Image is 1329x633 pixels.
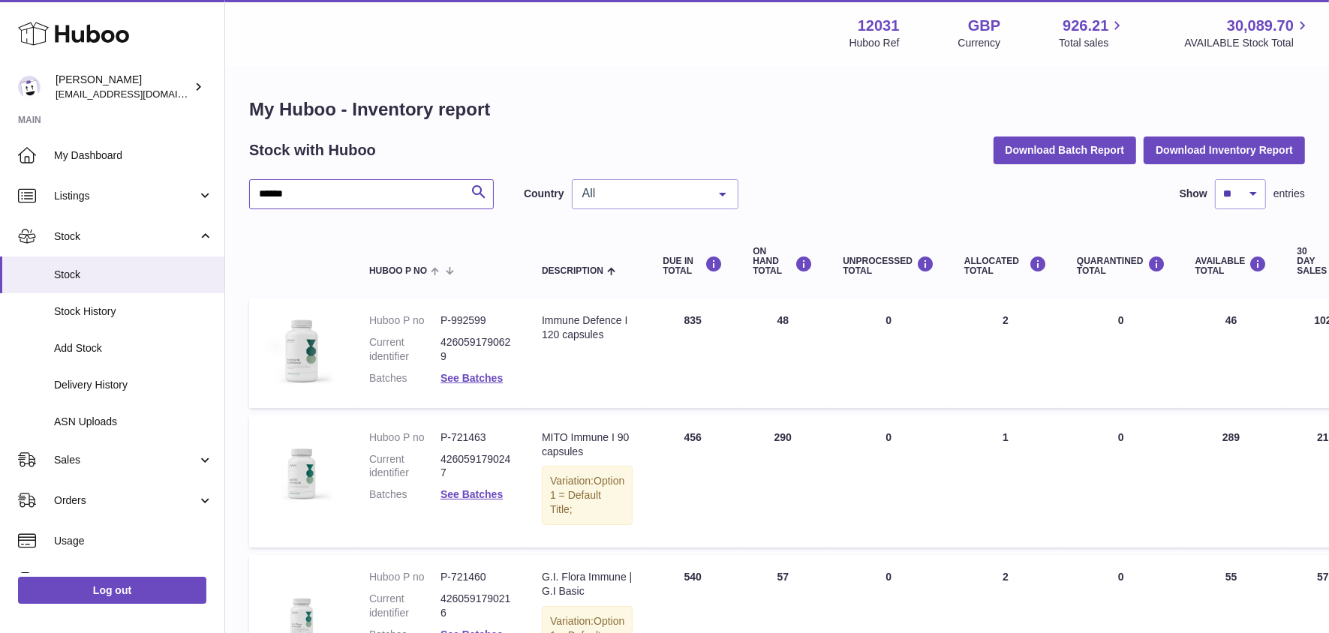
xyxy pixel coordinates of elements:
h2: Stock with Huboo [249,140,376,160]
span: Sales [54,453,197,467]
div: Currency [958,36,1001,50]
span: Stock History [54,304,213,319]
dd: 4260591790629 [440,335,512,364]
dt: Huboo P no [369,570,440,584]
span: ASN Uploads [54,415,213,429]
span: 0 [1118,571,1124,583]
dt: Batches [369,371,440,385]
div: ALLOCATED Total [964,256,1047,276]
strong: GBP [968,16,1000,36]
a: Log out [18,577,206,604]
a: See Batches [440,488,503,500]
td: 1 [949,415,1062,547]
dd: P-721460 [440,570,512,584]
span: 0 [1118,314,1124,326]
td: 290 [738,415,828,547]
a: 30,089.70 AVAILABLE Stock Total [1184,16,1311,50]
td: 48 [738,298,828,408]
span: Huboo P no [369,266,427,276]
div: QUARANTINED Total [1077,256,1165,276]
span: 0 [1118,431,1124,443]
img: product image [264,430,339,505]
td: 0 [828,298,949,408]
div: UNPROCESSED Total [843,256,934,276]
dt: Huboo P no [369,313,440,328]
span: AVAILABLE Stock Total [1184,36,1311,50]
img: admin@makewellforyou.com [18,76,41,98]
dt: Huboo P no [369,430,440,445]
div: [PERSON_NAME] [56,73,191,101]
span: Orders [54,493,197,508]
span: Stock [54,229,197,244]
td: 2 [949,298,1062,408]
dt: Current identifier [369,452,440,481]
div: AVAILABLE Total [1195,256,1267,276]
div: G.I. Flora Immune | G.I Basic [542,570,633,598]
td: 835 [648,298,738,408]
img: product image [264,313,339,388]
dd: P-992599 [440,313,512,328]
div: MITO Immune I 90 capsules [542,430,633,459]
span: My Dashboard [54,148,213,163]
dt: Current identifier [369,335,440,364]
dd: 4260591790247 [440,452,512,481]
span: 926.21 [1063,16,1108,36]
a: 926.21 Total sales [1059,16,1126,50]
span: All [579,186,708,201]
button: Download Inventory Report [1144,136,1305,163]
span: Delivery History [54,378,213,392]
dt: Batches [369,487,440,502]
a: See Batches [440,372,503,384]
div: Immune Defence I 120 capsules [542,313,633,342]
label: Show [1180,187,1207,201]
span: Option 1 = Default Title; [550,475,624,515]
span: Usage [54,534,213,548]
h1: My Huboo - Inventory report [249,97,1305,121]
dt: Current identifier [369,592,440,620]
span: Stock [54,268,213,282]
label: Country [524,187,564,201]
span: Listings [54,189,197,203]
span: 30,089.70 [1227,16,1294,36]
td: 0 [828,415,949,547]
td: 456 [648,415,738,547]
button: Download Batch Report [994,136,1137,163]
strong: 12031 [858,16,900,36]
div: DUE IN TOTAL [663,256,723,276]
dd: P-721463 [440,430,512,445]
span: Total sales [1059,36,1126,50]
td: 46 [1180,298,1282,408]
div: Variation: [542,466,633,525]
div: Huboo Ref [849,36,900,50]
span: entries [1273,187,1305,201]
span: Description [542,266,603,276]
span: Add Stock [54,341,213,355]
div: ON HAND Total [753,247,813,277]
span: [EMAIL_ADDRESS][DOMAIN_NAME] [56,88,221,100]
dd: 4260591790216 [440,592,512,620]
td: 289 [1180,415,1282,547]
